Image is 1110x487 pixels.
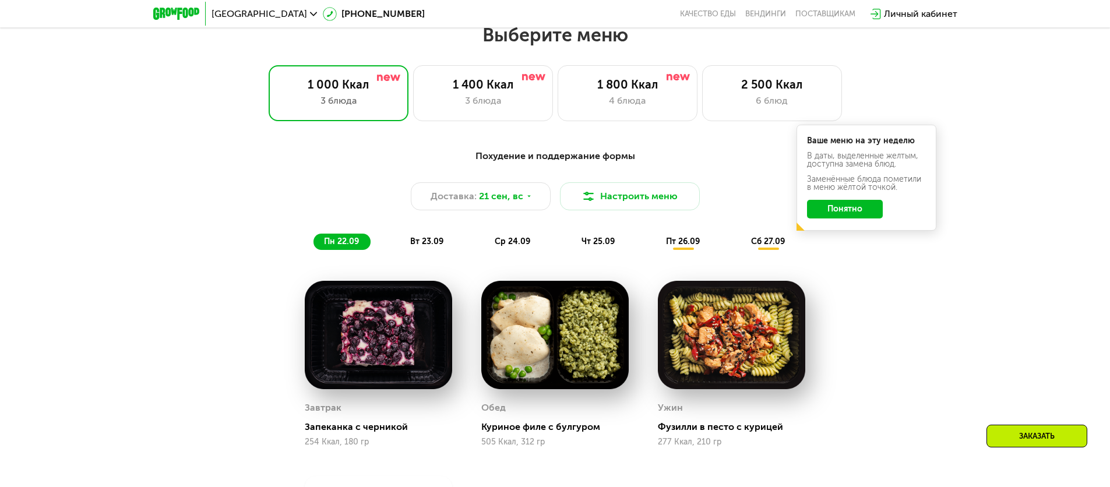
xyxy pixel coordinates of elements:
[745,9,786,19] a: Вендинги
[210,149,900,164] div: Похудение и поддержание формы
[658,421,815,433] div: Фузилли в песто с курицей
[884,7,957,21] div: Личный кабинет
[795,9,855,19] div: поставщикам
[305,421,461,433] div: Запеканка с черникой
[324,237,359,246] span: пн 22.09
[666,237,700,246] span: пт 26.09
[481,399,506,417] div: Обед
[425,77,541,91] div: 1 400 Ккал
[570,94,685,108] div: 4 блюда
[560,182,700,210] button: Настроить меню
[481,437,629,447] div: 505 Ккал, 312 гр
[807,200,883,218] button: Понятно
[481,421,638,433] div: Куриное филе с булгуром
[658,437,805,447] div: 277 Ккал, 210 гр
[479,189,523,203] span: 21 сен, вс
[751,237,785,246] span: сб 27.09
[658,399,683,417] div: Ужин
[281,77,396,91] div: 1 000 Ккал
[714,94,830,108] div: 6 блюд
[37,23,1073,47] h2: Выберите меню
[986,425,1087,447] div: Заказать
[714,77,830,91] div: 2 500 Ккал
[431,189,477,203] span: Доставка:
[212,9,307,19] span: [GEOGRAPHIC_DATA]
[680,9,736,19] a: Качество еды
[305,437,452,447] div: 254 Ккал, 180 гр
[305,399,341,417] div: Завтрак
[582,237,615,246] span: чт 25.09
[807,137,926,145] div: Ваше меню на эту неделю
[425,94,541,108] div: 3 блюда
[410,237,443,246] span: вт 23.09
[570,77,685,91] div: 1 800 Ккал
[807,152,926,168] div: В даты, выделенные желтым, доступна замена блюд.
[495,237,530,246] span: ср 24.09
[323,7,425,21] a: [PHONE_NUMBER]
[281,94,396,108] div: 3 блюда
[807,175,926,192] div: Заменённые блюда пометили в меню жёлтой точкой.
